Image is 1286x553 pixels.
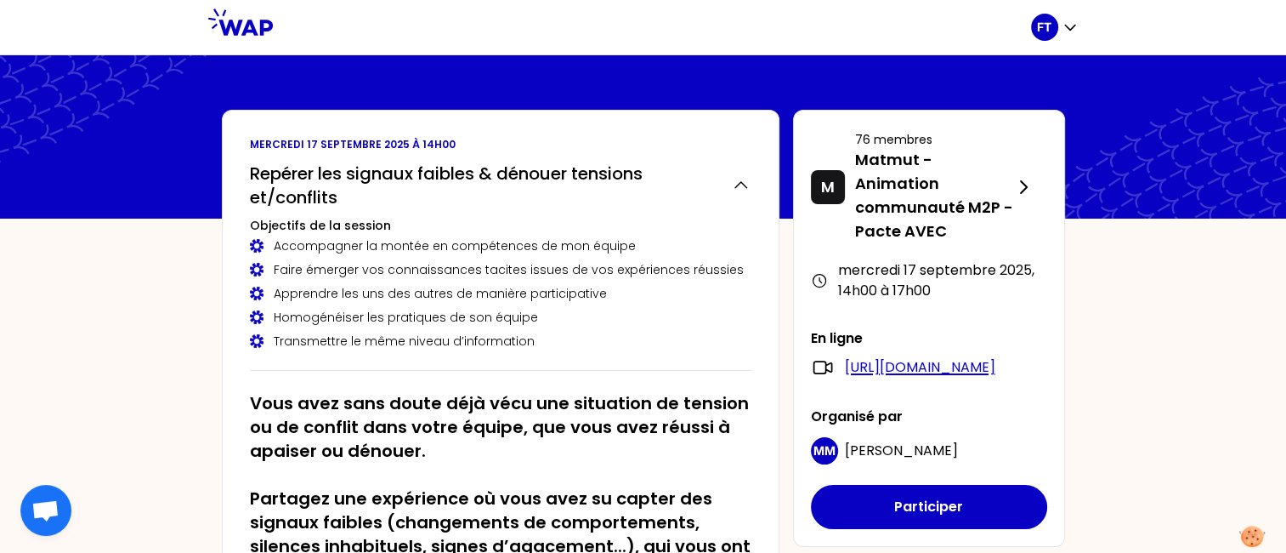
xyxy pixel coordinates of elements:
[813,442,836,459] p: MM
[845,357,995,378] a: [URL][DOMAIN_NAME]
[811,328,1047,349] p: En ligne
[811,407,1047,427] p: Organisé par
[855,148,1013,243] p: Matmut - Animation communauté M2P - Pacte AVEC
[1037,19,1051,36] p: FT
[811,260,1047,301] div: mercredi 17 septembre 2025 , 14h00 à 17h00
[821,175,835,199] p: M
[250,261,751,278] div: Faire émerger vos connaissances tacites issues de vos expériences réussies
[811,485,1047,529] button: Participer
[845,441,958,460] span: [PERSON_NAME]
[20,485,71,536] div: Ouvrir le chat
[250,138,751,151] p: mercredi 17 septembre 2025 à 14h00
[250,333,751,350] div: Transmettre le même niveau d’information
[250,285,751,302] div: Apprendre les uns des autres de manière participative
[1031,14,1079,41] button: FT
[855,131,1013,148] p: 76 membres
[250,237,751,254] div: Accompagner la montée en compétences de mon équipe
[250,162,718,209] h2: Repérer les signaux faibles & dénouer tensions et/conflits
[250,309,751,326] div: Homogénéiser les pratiques de son équipe
[250,162,751,209] button: Repérer les signaux faibles & dénouer tensions et/conflits
[250,217,751,234] h3: Objectifs de la session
